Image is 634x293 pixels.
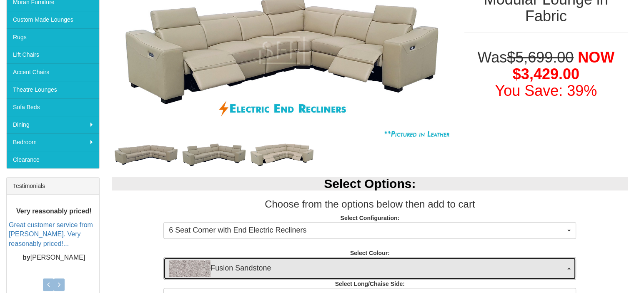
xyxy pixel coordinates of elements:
[7,98,99,116] a: Sofa Beds
[7,116,99,133] a: Dining
[169,260,210,277] img: Fusion Sandstone
[324,177,416,190] b: Select Options:
[350,250,390,256] strong: Select Colour:
[464,49,628,99] h1: Was
[16,208,92,215] b: Very reasonably priced!
[7,63,99,81] a: Accent Chairs
[112,199,628,210] h3: Choose from the options below then add to cart
[7,28,99,46] a: Rugs
[513,49,614,83] span: NOW $3,429.00
[7,133,99,151] a: Bedroom
[169,260,565,277] span: Fusion Sandstone
[169,225,565,236] span: 6 Seat Corner with End Electric Recliners
[340,215,399,221] strong: Select Configuration:
[9,221,93,247] a: Great customer service from [PERSON_NAME]. Very reasonably priced!...
[507,49,574,66] del: $5,699.00
[7,11,99,28] a: Custom Made Lounges
[495,82,597,99] font: You Save: 39%
[7,151,99,168] a: Clearance
[23,254,30,261] b: by
[7,46,99,63] a: Lift Chairs
[9,253,99,263] p: [PERSON_NAME]
[7,81,99,98] a: Theatre Lounges
[163,222,576,239] button: 6 Seat Corner with End Electric Recliners
[7,178,99,195] div: Testimonials
[163,257,576,280] button: Fusion SandstoneFusion Sandstone
[335,280,405,287] strong: Select Long/Chaise Side:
